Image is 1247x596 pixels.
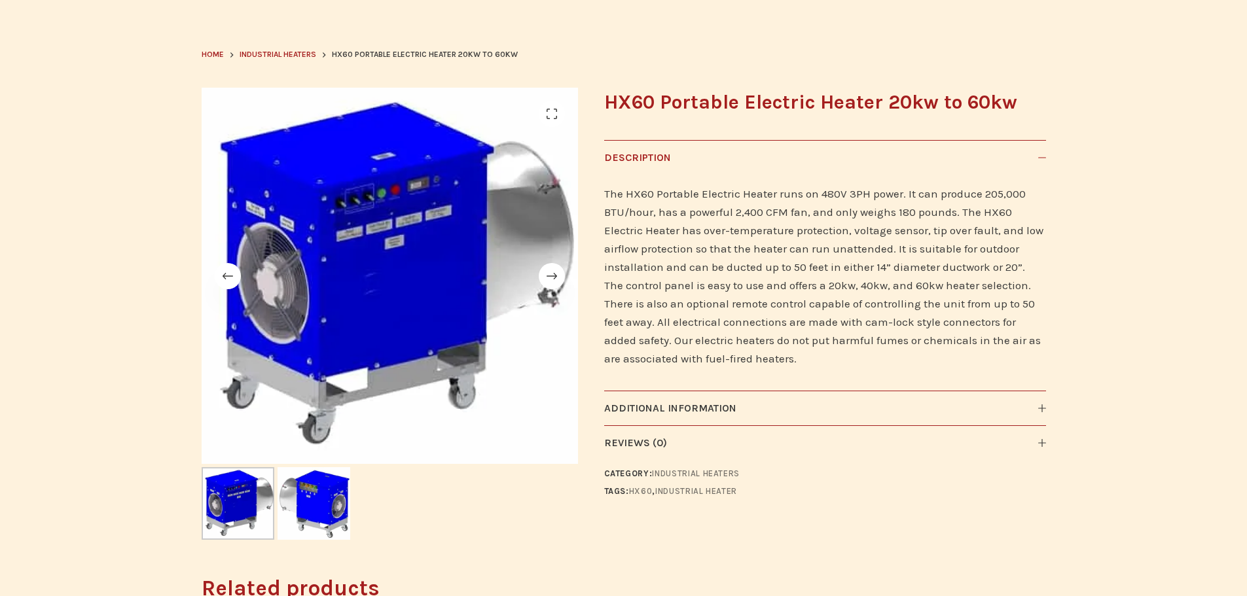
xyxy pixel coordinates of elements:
[202,467,274,540] img: HX60 Portable Electric Heater 20kw to 60kw
[202,467,274,540] span: Slide 1
[240,50,316,59] span: Industrial Heaters
[202,48,224,61] a: Home
[332,48,518,61] span: HX60 Portable Electric Heater 20kw to 60kw
[629,486,653,496] a: hx60
[604,88,1046,117] h1: HX60 Portable Electric Heater 20kw to 60kw
[202,50,224,59] span: Home
[278,467,350,540] img: HX60 Portable Electric Heater 20kw to 60kw
[240,48,316,61] a: Industrial Heaters
[604,425,1046,460] button: Reviews (0)
[278,467,350,540] picture: HX60-Side-2-website
[604,184,1046,368] p: The HX60 Portable Electric Heater runs on 480V 3PH power. It can produce 205,000 BTU/hour, has a ...
[604,466,1046,480] span: Category:
[539,101,565,127] a: 🔍
[278,467,350,540] span: Slide 2
[604,484,1046,498] span: Tags: ,
[652,468,740,478] a: Industrial Heaters
[202,467,274,540] picture: HX60-Side-1-website
[655,486,737,496] a: Industrial Heater
[604,140,1046,175] button: Description
[604,391,1046,425] button: Additional information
